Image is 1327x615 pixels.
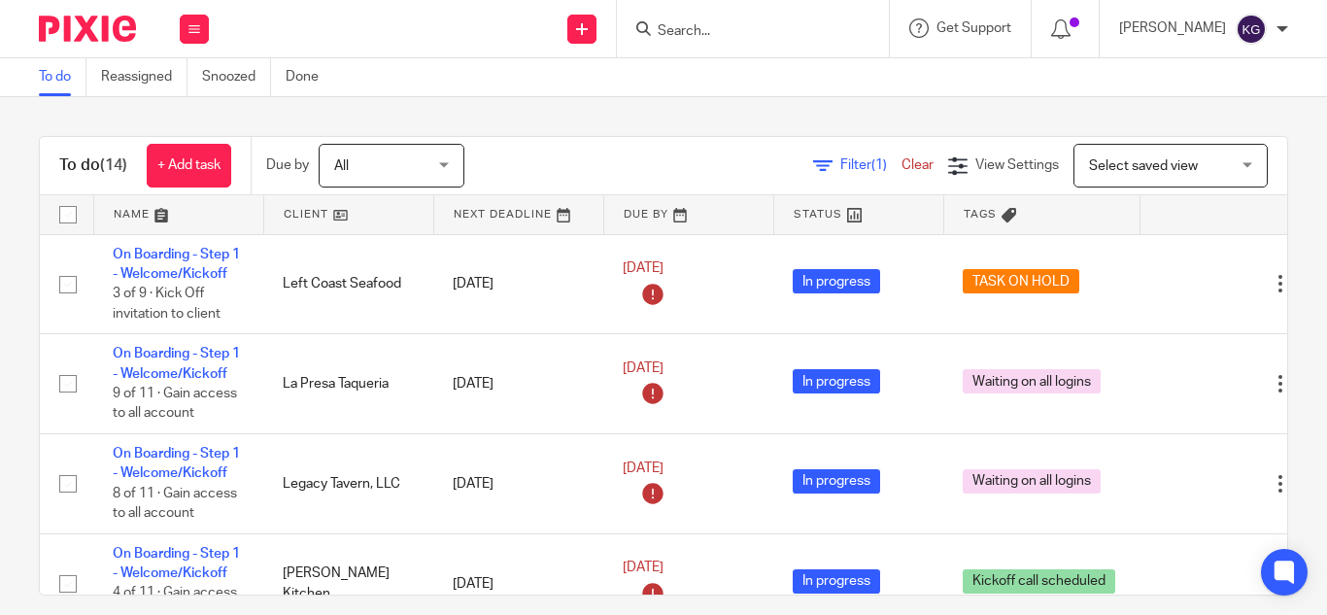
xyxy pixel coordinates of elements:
[433,434,603,534] td: [DATE]
[113,248,240,281] a: On Boarding - Step 1 - Welcome/Kickoff
[433,234,603,334] td: [DATE]
[266,155,309,175] p: Due by
[793,569,880,594] span: In progress
[623,461,663,475] span: [DATE]
[433,334,603,434] td: [DATE]
[101,58,187,96] a: Reassigned
[334,159,349,173] span: All
[263,434,433,534] td: Legacy Tavern, LLC
[263,234,433,334] td: Left Coast Seafood
[963,469,1101,494] span: Waiting on all logins
[113,287,221,321] span: 3 of 9 · Kick Off invitation to client
[1119,18,1226,38] p: [PERSON_NAME]
[59,155,127,176] h1: To do
[39,58,86,96] a: To do
[840,158,902,172] span: Filter
[39,16,136,42] img: Pixie
[793,469,880,494] span: In progress
[202,58,271,96] a: Snoozed
[793,369,880,393] span: In progress
[286,58,333,96] a: Done
[793,269,880,293] span: In progress
[623,361,663,375] span: [DATE]
[623,562,663,575] span: [DATE]
[936,21,1011,35] span: Get Support
[113,347,240,380] a: On Boarding - Step 1 - Welcome/Kickoff
[656,23,831,41] input: Search
[963,569,1115,594] span: Kickoff call scheduled
[113,387,237,421] span: 9 of 11 · Gain access to all account
[963,269,1079,293] span: TASK ON HOLD
[963,369,1101,393] span: Waiting on all logins
[964,209,997,220] span: Tags
[100,157,127,173] span: (14)
[113,447,240,480] a: On Boarding - Step 1 - Welcome/Kickoff
[623,261,663,275] span: [DATE]
[263,334,433,434] td: La Presa Taqueria
[871,158,887,172] span: (1)
[113,487,237,521] span: 8 of 11 · Gain access to all account
[113,547,240,580] a: On Boarding - Step 1 - Welcome/Kickoff
[1089,159,1198,173] span: Select saved view
[902,158,934,172] a: Clear
[975,158,1059,172] span: View Settings
[147,144,231,188] a: + Add task
[1236,14,1267,45] img: svg%3E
